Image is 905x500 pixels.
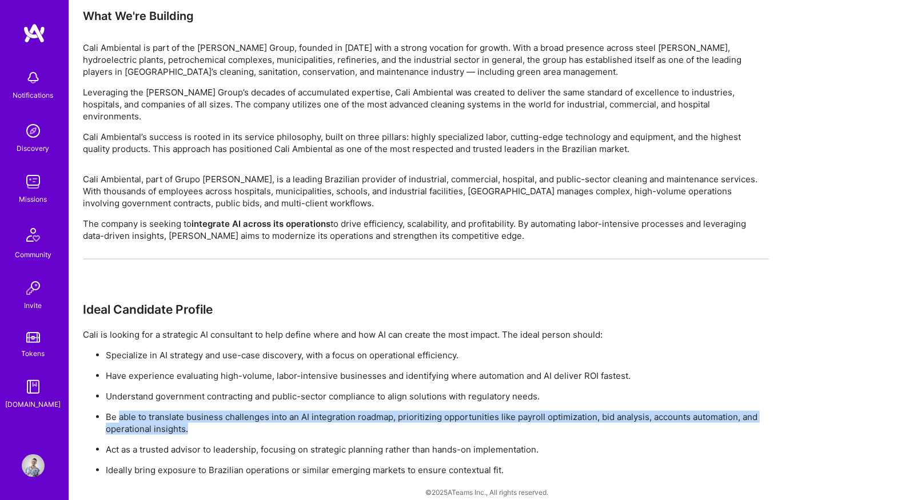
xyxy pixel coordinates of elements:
p: Cali Ambiental’s success is rooted in its service philosophy, built on three pillars: highly spec... [83,131,769,155]
p: Be able to translate business challenges into an AI integration roadmap, prioritizing opportuniti... [106,411,769,435]
strong: integrate AI across its operations [192,218,330,229]
div: Tokens [22,347,45,359]
p: Cali Ambiental is part of the [PERSON_NAME] Group, founded in [DATE] with a strong vocation for g... [83,42,769,78]
img: Invite [22,277,45,299]
img: tokens [26,332,40,343]
p: The company is seeking to to drive efficiency, scalability, and profitability. By automating labo... [83,218,769,242]
p: Understand government contracting and public-sector compliance to align solutions with regulatory... [106,390,769,402]
p: Leveraging the [PERSON_NAME] Group’s decades of accumulated expertise, Cali Ambiental was created... [83,86,769,122]
img: bell [22,66,45,89]
img: guide book [22,375,45,398]
p: Have experience evaluating high-volume, labor-intensive businesses and identifying where automati... [106,370,769,382]
div: Community [15,249,51,261]
div: Invite [25,299,42,311]
a: User Avatar [19,454,47,477]
img: teamwork [22,170,45,193]
p: Specialize in AI strategy and use-case discovery, with a focus on operational efficiency. [106,349,769,361]
div: What We're Building [83,9,769,23]
p: Cali is looking for a strategic AI consultant to help define where and how AI can create the most... [83,329,769,341]
div: Missions [19,193,47,205]
img: discovery [22,119,45,142]
div: Discovery [17,142,50,154]
strong: Ideal Candidate Profile [83,302,213,317]
p: Ideally bring exposure to Brazilian operations or similar emerging markets to ensure contextual fit. [106,464,769,476]
img: User Avatar [22,454,45,477]
img: logo [23,23,46,43]
img: Community [19,221,47,249]
p: Cali Ambiental, part of Grupo [PERSON_NAME], is a leading Brazilian provider of industrial, comme... [83,173,769,209]
p: Act as a trusted advisor to leadership, focusing on strategic planning rather than hands-on imple... [106,443,769,455]
div: [DOMAIN_NAME] [6,398,61,410]
div: Notifications [13,89,54,101]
